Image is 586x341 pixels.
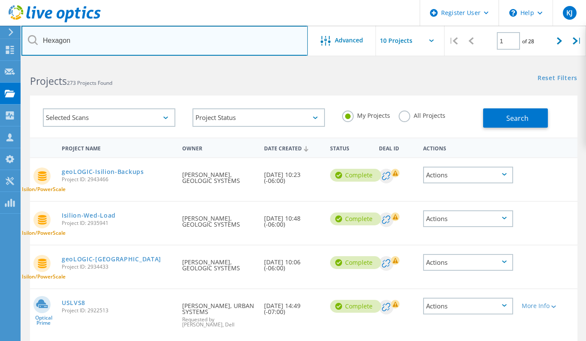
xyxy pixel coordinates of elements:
[335,37,363,43] span: Advanced
[423,210,513,227] div: Actions
[330,212,381,225] div: Complete
[419,140,517,156] div: Actions
[522,38,534,45] span: of 28
[330,256,381,269] div: Complete
[506,114,529,123] span: Search
[326,140,375,156] div: Status
[22,230,66,236] span: Isilon/PowerScale
[21,26,308,56] input: Search projects by name, owner, ID, company, etc
[399,111,445,119] label: All Projects
[62,169,144,175] a: geoLOGIC-Isilion-Backups
[178,289,260,336] div: [PERSON_NAME], URBAN SYSTEMS
[22,187,66,192] span: Isilon/PowerScale
[22,274,66,279] span: Isilon/PowerScale
[178,202,260,236] div: [PERSON_NAME], GEOLOGIC SYSTEMS
[483,108,548,128] button: Search
[62,300,85,306] a: USLVS8
[566,9,573,16] span: KJ
[330,169,381,182] div: Complete
[423,298,513,314] div: Actions
[538,75,577,82] a: Reset Filters
[330,300,381,313] div: Complete
[260,140,325,156] div: Date Created
[192,108,325,127] div: Project Status
[62,308,174,313] span: Project ID: 2922513
[509,9,517,17] svg: \n
[62,177,174,182] span: Project ID: 2943466
[62,256,161,262] a: geoLOGIC-[GEOGRAPHIC_DATA]
[260,158,325,192] div: [DATE] 10:23 (-06:00)
[62,221,174,226] span: Project ID: 2935941
[260,289,325,323] div: [DATE] 14:49 (-07:00)
[423,254,513,271] div: Actions
[445,26,462,56] div: |
[62,264,174,269] span: Project ID: 2934433
[423,167,513,183] div: Actions
[67,79,112,87] span: 273 Projects Found
[342,111,390,119] label: My Projects
[522,303,557,309] div: More Info
[62,212,116,218] a: Isilion-Wed-Load
[260,202,325,236] div: [DATE] 10:48 (-06:00)
[30,315,57,326] span: Optical Prime
[375,140,418,156] div: Deal Id
[182,317,256,327] span: Requested by [PERSON_NAME], Dell
[568,26,586,56] div: |
[57,140,178,156] div: Project Name
[30,74,67,88] b: Projects
[9,18,101,24] a: Live Optics Dashboard
[178,158,260,192] div: [PERSON_NAME], GEOLOGIC SYSTEMS
[178,140,260,156] div: Owner
[260,245,325,280] div: [DATE] 10:06 (-06:00)
[43,108,175,127] div: Selected Scans
[178,245,260,280] div: [PERSON_NAME], GEOLOGIC SYSTEMS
